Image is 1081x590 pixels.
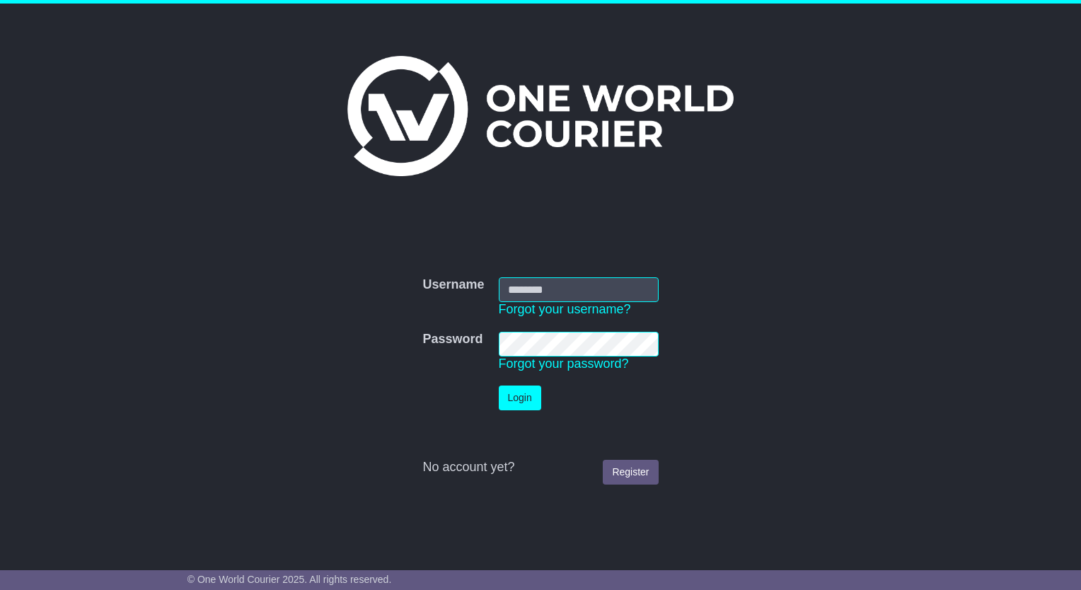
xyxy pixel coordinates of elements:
[499,386,541,410] button: Login
[422,277,484,293] label: Username
[347,56,734,176] img: One World
[499,357,629,371] a: Forgot your password?
[603,460,658,485] a: Register
[187,574,392,585] span: © One World Courier 2025. All rights reserved.
[422,460,658,475] div: No account yet?
[499,302,631,316] a: Forgot your username?
[422,332,482,347] label: Password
